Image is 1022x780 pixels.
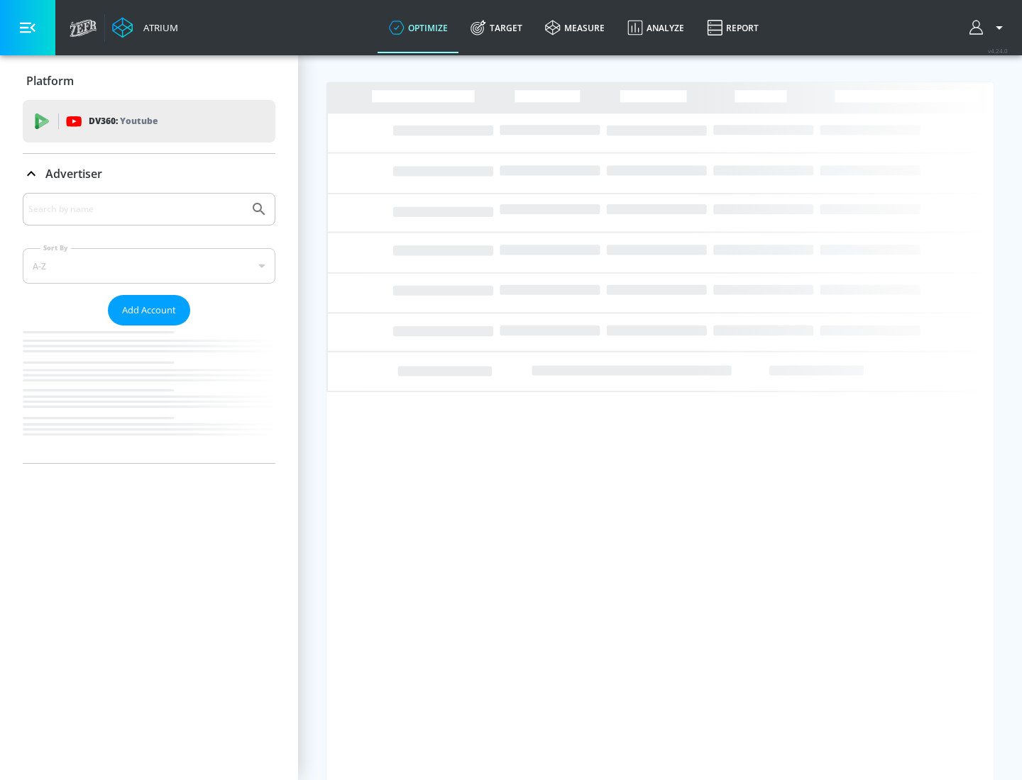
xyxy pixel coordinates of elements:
[138,21,178,34] div: Atrium
[112,17,178,38] a: Atrium
[108,295,190,325] button: Add Account
[378,2,459,53] a: optimize
[23,325,275,463] nav: list of Advertiser
[28,200,243,218] input: Search by name
[89,113,158,129] p: DV360:
[534,2,616,53] a: measure
[40,243,71,252] label: Sort By
[23,61,275,101] div: Platform
[23,154,275,194] div: Advertiser
[45,166,102,182] p: Advertiser
[23,248,275,284] div: A-Z
[23,100,275,143] div: DV360: Youtube
[696,2,770,53] a: Report
[459,2,534,53] a: Target
[988,47,1008,55] span: v 4.24.0
[122,302,176,318] span: Add Account
[120,113,158,128] p: Youtube
[23,193,275,463] div: Advertiser
[26,73,74,89] p: Platform
[616,2,696,53] a: Analyze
